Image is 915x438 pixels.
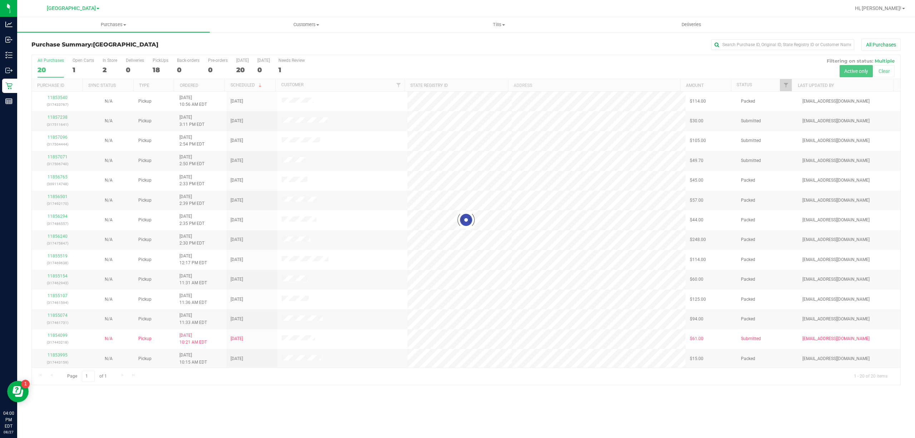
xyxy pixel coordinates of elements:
[21,380,30,388] iframe: Resource center unread badge
[595,17,788,32] a: Deliveries
[855,5,901,11] span: Hi, [PERSON_NAME]!
[672,21,711,28] span: Deliveries
[210,21,402,28] span: Customers
[17,21,210,28] span: Purchases
[47,5,96,11] span: [GEOGRAPHIC_DATA]
[3,429,14,435] p: 08/27
[711,39,854,50] input: Search Purchase ID, Original ID, State Registry ID or Customer Name...
[5,98,13,105] inline-svg: Reports
[5,21,13,28] inline-svg: Analytics
[3,410,14,429] p: 04:00 PM EDT
[5,82,13,89] inline-svg: Retail
[402,17,595,32] a: Tills
[5,51,13,59] inline-svg: Inventory
[403,21,595,28] span: Tills
[7,381,29,402] iframe: Resource center
[861,39,901,51] button: All Purchases
[31,41,321,48] h3: Purchase Summary:
[210,17,402,32] a: Customers
[93,41,158,48] span: [GEOGRAPHIC_DATA]
[5,36,13,43] inline-svg: Inbound
[5,67,13,74] inline-svg: Outbound
[17,17,210,32] a: Purchases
